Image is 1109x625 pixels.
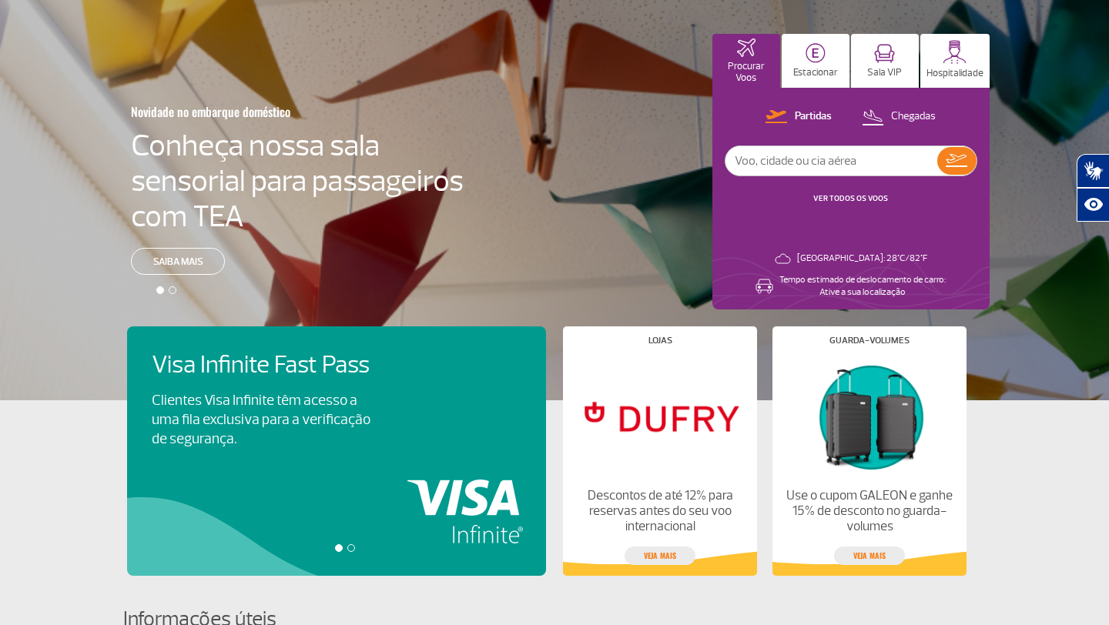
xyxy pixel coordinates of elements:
h4: Lojas [648,336,672,345]
button: Abrir recursos assistivos. [1077,188,1109,222]
p: Chegadas [891,109,936,124]
a: veja mais [834,546,905,565]
img: carParkingHome.svg [806,43,826,63]
a: Visa Infinite Fast PassClientes Visa Infinite têm acesso a uma fila exclusiva para a verificação ... [152,351,521,449]
p: Descontos de até 12% para reservas antes do seu voo internacional [576,488,744,534]
h3: Novidade no embarque doméstico [131,95,388,128]
a: Saiba mais [131,248,225,275]
img: hospitality.svg [943,40,967,64]
p: Estacionar [793,67,838,79]
button: Estacionar [782,34,849,88]
p: Procurar Voos [720,61,772,84]
a: veja mais [625,546,695,565]
p: Clientes Visa Infinite têm acesso a uma fila exclusiva para a verificação de segurança. [152,391,370,449]
div: Plugin de acessibilidade da Hand Talk. [1077,154,1109,222]
input: Voo, cidade ou cia aérea [725,146,937,175]
img: Guarda-volumes [786,357,953,476]
a: VER TODOS OS VOOS [813,193,888,203]
h4: Guarda-volumes [829,336,910,345]
img: vipRoom.svg [874,44,895,63]
p: Partidas [795,109,832,124]
button: Chegadas [857,107,940,127]
h4: Conheça nossa sala sensorial para passageiros com TEA [131,128,464,234]
button: Procurar Voos [712,34,780,88]
p: Tempo estimado de deslocamento de carro: Ative a sua localização [779,274,946,299]
h4: Visa Infinite Fast Pass [152,351,397,379]
p: Use o cupom GALEON e ganhe 15% de desconto no guarda-volumes [786,488,953,534]
button: Abrir tradutor de língua de sinais. [1077,154,1109,188]
p: Sala VIP [867,67,902,79]
button: Hospitalidade [920,34,990,88]
img: airplaneHomeActive.svg [737,38,756,57]
p: Hospitalidade [926,68,983,79]
button: Sala VIP [851,34,919,88]
p: [GEOGRAPHIC_DATA]: 28°C/82°F [797,252,927,265]
button: Partidas [761,107,836,127]
img: Lojas [576,357,744,476]
button: VER TODOS OS VOOS [809,192,893,205]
